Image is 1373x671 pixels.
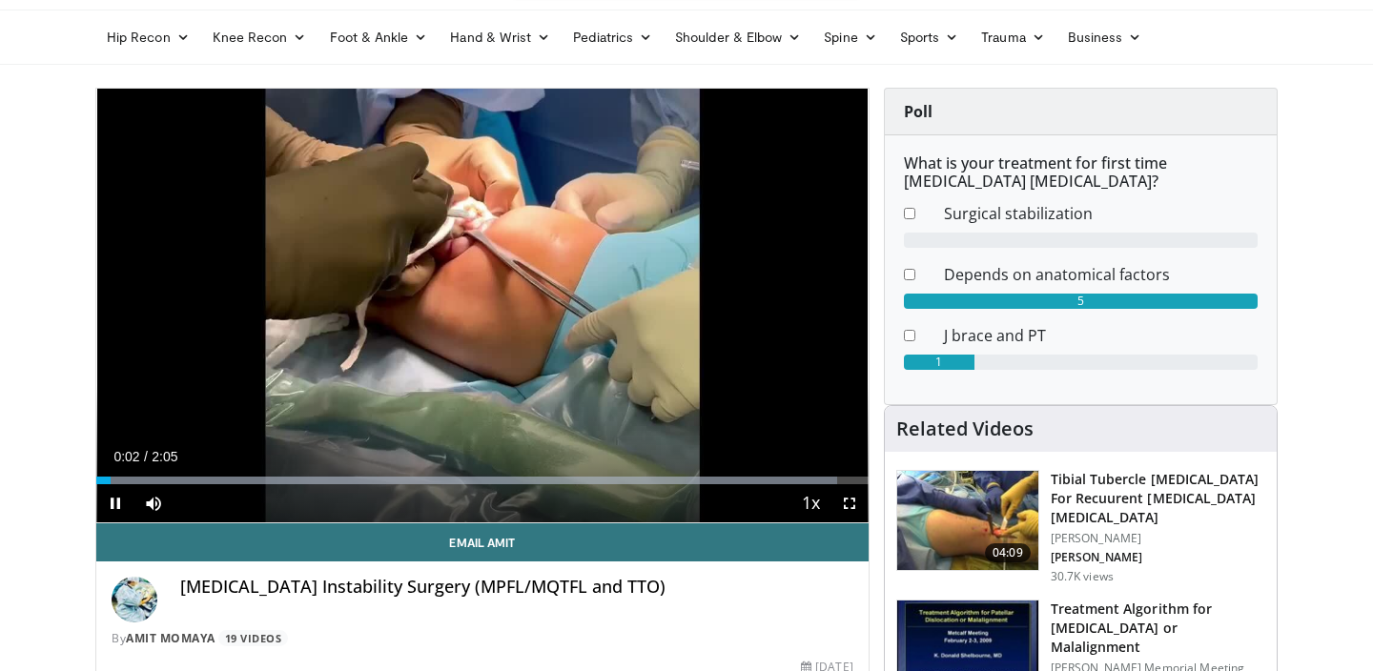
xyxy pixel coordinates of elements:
a: Foot & Ankle [318,18,440,56]
a: 19 Videos [218,630,288,646]
button: Pause [96,484,134,522]
div: 5 [904,294,1258,309]
span: 2:05 [152,449,177,464]
strong: Poll [904,101,932,122]
img: O0cEsGv5RdudyPNn5hMDoxOjB1O5lLKx_1.150x105_q85_crop-smart_upscale.jpg [897,471,1038,570]
a: Spine [812,18,888,56]
video-js: Video Player [96,89,869,523]
a: Knee Recon [201,18,318,56]
a: Business [1056,18,1154,56]
a: Shoulder & Elbow [664,18,812,56]
a: Hand & Wrist [439,18,562,56]
h3: Tibial Tubercle [MEDICAL_DATA] For Recuurent [MEDICAL_DATA] [MEDICAL_DATA] [1051,470,1265,527]
h6: What is your treatment for first time [MEDICAL_DATA] [MEDICAL_DATA]? [904,154,1258,191]
dd: Depends on anatomical factors [930,263,1272,286]
p: [PERSON_NAME] [1051,531,1265,546]
div: 1 [904,355,974,370]
span: 0:02 [113,449,139,464]
h3: Treatment Algorithm for [MEDICAL_DATA] or Malalignment [1051,600,1265,657]
h4: [MEDICAL_DATA] Instability Surgery (MPFL/MQTFL and TTO) [180,577,853,598]
a: Amit Momaya [126,630,215,646]
div: By [112,630,853,647]
button: Mute [134,484,173,522]
div: Progress Bar [96,477,869,484]
span: 04:09 [985,543,1031,562]
a: Hip Recon [95,18,201,56]
a: 04:09 Tibial Tubercle [MEDICAL_DATA] For Recuurent [MEDICAL_DATA] [MEDICAL_DATA] [PERSON_NAME] [P... [896,470,1265,584]
a: Trauma [970,18,1056,56]
dd: Surgical stabilization [930,202,1272,225]
h4: Related Videos [896,417,1034,440]
a: Email Amit [96,523,869,561]
button: Playback Rate [792,484,830,522]
span: / [144,449,148,464]
button: Fullscreen [830,484,869,522]
p: 30.7K views [1051,569,1114,584]
img: Avatar [112,577,157,622]
a: Sports [889,18,971,56]
dd: J brace and PT [930,324,1272,347]
a: Pediatrics [562,18,664,56]
p: [PERSON_NAME] [1051,550,1265,565]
